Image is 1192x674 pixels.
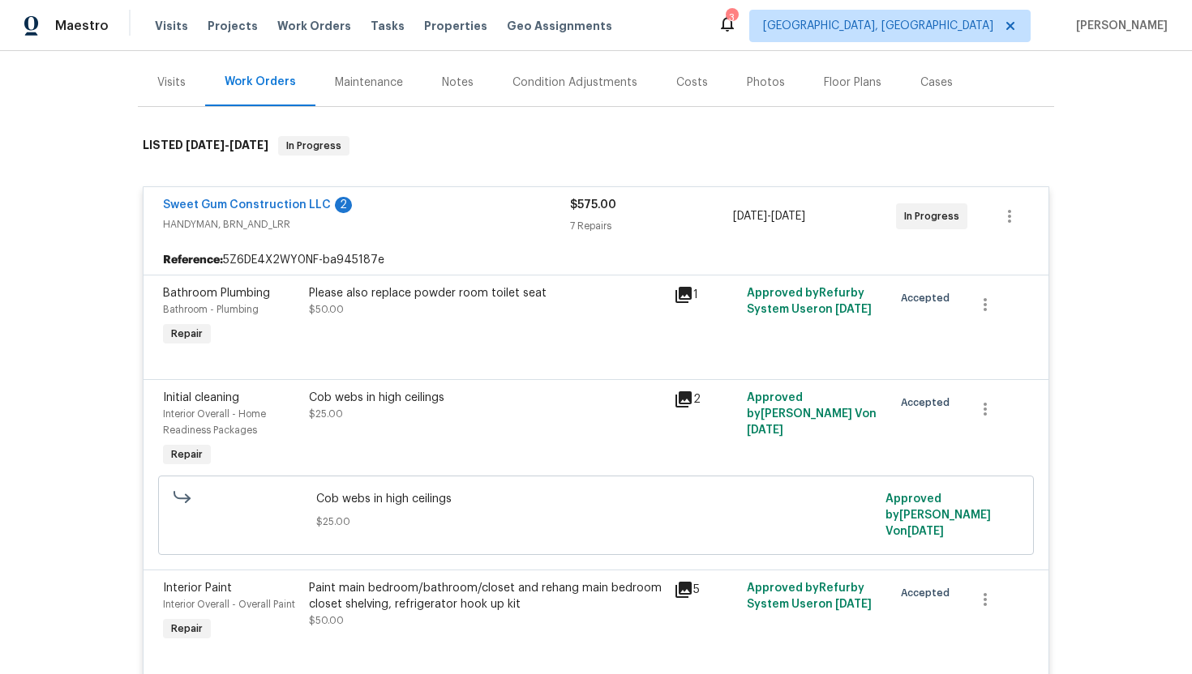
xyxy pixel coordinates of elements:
span: Maestro [55,18,109,34]
span: $575.00 [570,199,616,211]
div: Paint main bedroom/bathroom/closet and rehang main bedroom closet shelving, refrigerator hook up kit [309,580,664,612]
div: Work Orders [225,74,296,90]
span: Bathroom Plumbing [163,288,270,299]
a: Sweet Gum Construction LLC [163,199,331,211]
div: 2 [674,390,737,409]
span: [DATE] [186,139,225,151]
span: Interior Paint [163,582,232,594]
span: In Progress [904,208,966,224]
span: Properties [424,18,487,34]
span: Approved by [PERSON_NAME] V on [885,493,991,537]
span: Accepted [901,395,956,411]
span: Bathroom - Plumbing [163,305,259,314]
span: $25.00 [309,409,343,419]
span: Interior Overall - Home Readiness Packages [163,409,266,435]
div: Cases [920,75,953,91]
h6: LISTED [143,136,268,156]
span: Approved by Refurby System User on [747,288,872,315]
span: [DATE] [835,304,872,315]
span: $25.00 [316,514,877,530]
span: Interior Overall - Overall Paint [163,599,295,609]
div: Cob webs in high ceilings [309,390,664,406]
span: [PERSON_NAME] [1070,18,1168,34]
div: LISTED [DATE]-[DATE]In Progress [138,120,1054,172]
span: Repair [165,621,209,637]
span: $50.00 [309,305,344,314]
div: 3 [726,10,737,26]
span: Accepted [901,290,956,306]
span: $50.00 [309,616,344,625]
span: In Progress [280,138,348,154]
span: Accepted [901,585,956,601]
span: [GEOGRAPHIC_DATA], [GEOGRAPHIC_DATA] [763,18,993,34]
span: Initial cleaning [163,392,239,403]
span: Geo Assignments [507,18,612,34]
span: Repair [165,446,209,463]
div: Please also replace powder room toilet seat [309,285,664,301]
span: Cob webs in high ceilings [316,491,877,507]
div: Condition Adjustments [512,75,637,91]
span: [DATE] [771,211,805,222]
span: Visits [155,18,188,34]
div: Visits [157,75,186,91]
span: Approved by [PERSON_NAME] V on [747,392,877,436]
span: [DATE] [835,599,872,610]
span: [DATE] [747,424,783,436]
div: Maintenance [335,75,403,91]
span: Repair [165,326,209,342]
span: [DATE] [733,211,767,222]
div: Notes [442,75,474,91]
span: Work Orders [277,18,351,34]
span: Tasks [371,20,405,32]
span: HANDYMAN, BRN_AND_LRR [163,216,570,232]
div: Costs [676,75,708,91]
span: - [733,208,805,224]
b: Reference: [163,252,223,268]
span: [DATE] [229,139,268,151]
span: Projects [208,18,258,34]
div: 5Z6DE4X2WY0NF-ba945187e [144,245,1048,275]
div: 7 Repairs [570,218,733,234]
span: - [186,139,268,151]
span: [DATE] [907,526,944,537]
span: Approved by Refurby System User on [747,582,872,610]
div: 1 [674,285,737,305]
div: Floor Plans [824,75,881,91]
div: 5 [674,580,737,599]
div: 2 [335,197,352,213]
div: Photos [747,75,785,91]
